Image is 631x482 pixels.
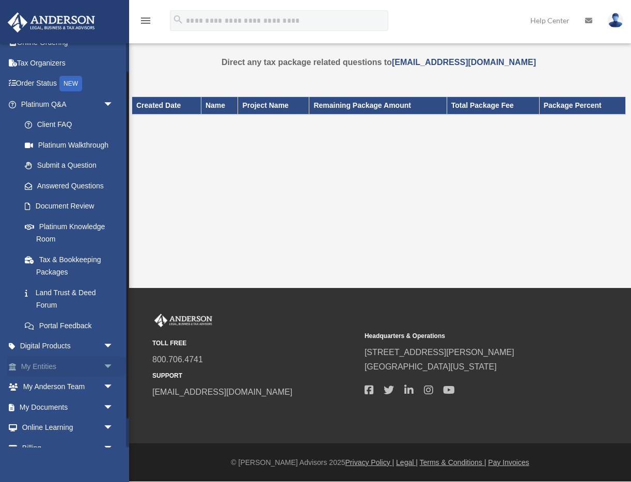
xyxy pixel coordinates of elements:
[7,73,129,94] a: Order StatusNEW
[129,456,631,469] div: © [PERSON_NAME] Advisors 2025
[608,13,623,28] img: User Pic
[14,175,129,196] a: Answered Questions
[59,76,82,91] div: NEW
[152,338,357,349] small: TOLL FREE
[392,58,536,67] a: [EMAIL_ADDRESS][DOMAIN_NAME]
[103,438,124,459] span: arrow_drop_down
[103,397,124,418] span: arrow_drop_down
[14,282,129,315] a: Land Trust & Deed Forum
[14,216,129,249] a: Platinum Knowledge Room
[238,97,309,115] th: Project Name
[132,97,201,115] th: Created Date
[14,135,129,155] a: Platinum Walkthrough
[152,314,214,327] img: Anderson Advisors Platinum Portal
[365,331,570,342] small: Headquarters & Operations
[103,417,124,439] span: arrow_drop_down
[7,377,129,397] a: My Anderson Teamarrow_drop_down
[103,94,124,115] span: arrow_drop_down
[7,53,129,73] a: Tax Organizers
[396,458,418,467] a: Legal |
[14,196,129,217] a: Document Review
[7,438,129,458] a: Billingarrow_drop_down
[447,97,539,115] th: Total Package Fee
[152,371,357,381] small: SUPPORT
[7,417,129,438] a: Online Learningarrow_drop_down
[345,458,395,467] a: Privacy Policy |
[488,458,529,467] a: Pay Invoices
[152,388,292,396] a: [EMAIL_ADDRESS][DOMAIN_NAME]
[365,362,497,371] a: [GEOGRAPHIC_DATA][US_STATE]
[14,315,129,336] a: Portal Feedback
[139,14,152,27] i: menu
[103,336,124,357] span: arrow_drop_down
[539,97,625,115] th: Package Percent
[152,355,203,364] a: 800.706.4741
[7,397,129,417] a: My Documentsarrow_drop_down
[103,377,124,398] span: arrow_drop_down
[309,97,447,115] th: Remaining Package Amount
[139,18,152,27] a: menu
[222,58,536,67] strong: Direct any tax package related questions to
[420,458,486,467] a: Terms & Conditions |
[201,97,238,115] th: Name
[5,12,98,33] img: Anderson Advisors Platinum Portal
[7,94,129,115] a: Platinum Q&Aarrow_drop_down
[365,348,514,357] a: [STREET_ADDRESS][PERSON_NAME]
[7,336,129,357] a: Digital Productsarrow_drop_down
[14,249,124,282] a: Tax & Bookkeeping Packages
[7,356,129,377] a: My Entitiesarrow_drop_down
[14,115,129,135] a: Client FAQ
[172,14,184,25] i: search
[14,155,129,176] a: Submit a Question
[103,356,124,377] span: arrow_drop_down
